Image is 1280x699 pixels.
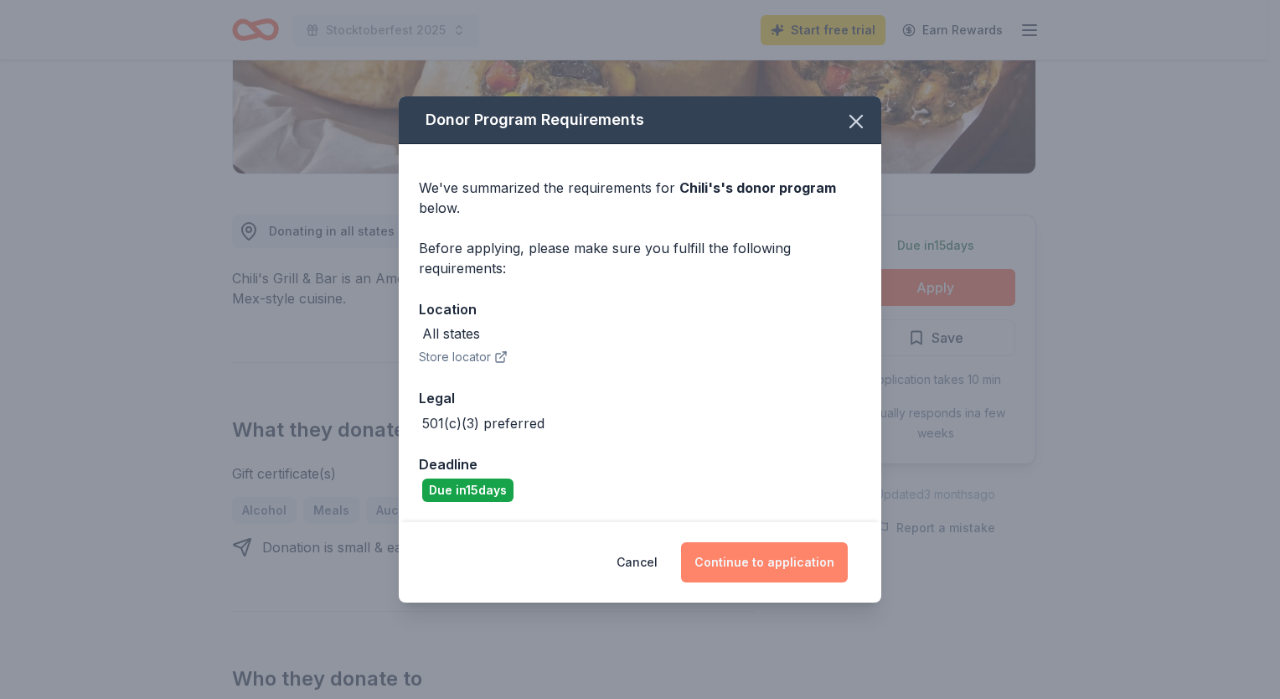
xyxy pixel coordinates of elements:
[422,413,545,433] div: 501(c)(3) preferred
[399,96,881,144] div: Donor Program Requirements
[679,179,836,196] span: Chili's 's donor program
[419,347,508,367] button: Store locator
[422,324,480,344] div: All states
[419,178,861,218] div: We've summarized the requirements for below.
[419,238,861,278] div: Before applying, please make sure you fulfill the following requirements:
[419,453,861,475] div: Deadline
[681,542,848,582] button: Continue to application
[419,387,861,409] div: Legal
[617,542,658,582] button: Cancel
[419,298,861,320] div: Location
[422,479,514,502] div: Due in 15 days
